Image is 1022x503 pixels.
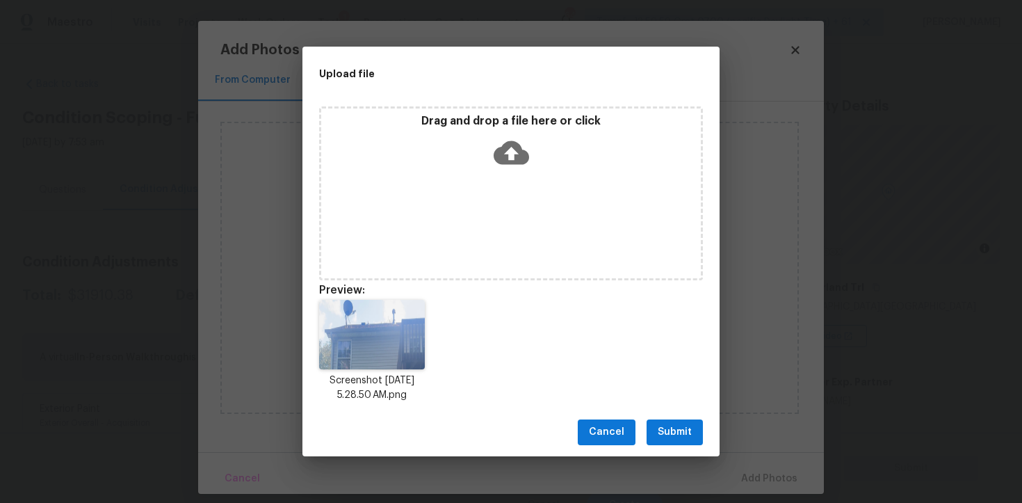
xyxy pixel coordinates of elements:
p: Drag and drop a file here or click [321,114,701,129]
p: Screenshot [DATE] 5.28.50 AM.png [319,374,425,403]
img: APHJ55LudW0iAAAAAElFTkSuQmCC [319,300,425,369]
span: Cancel [589,424,624,441]
h2: Upload file [319,66,640,81]
button: Cancel [578,420,635,445]
button: Submit [647,420,703,445]
span: Submit [658,424,692,441]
